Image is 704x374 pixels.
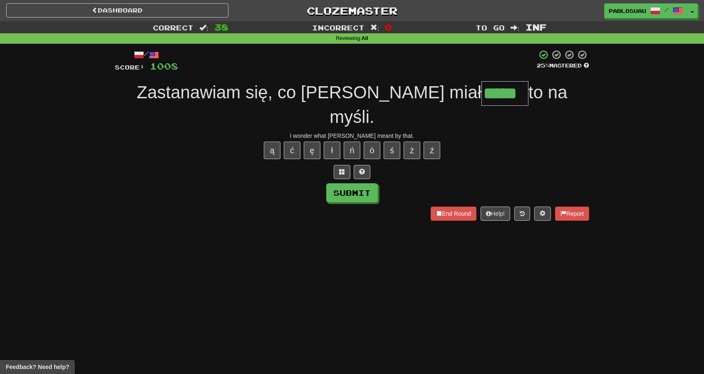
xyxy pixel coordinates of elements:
span: Inf [526,22,547,32]
button: ż [404,142,420,159]
button: Submit [326,183,378,202]
button: Single letter hint - you only get 1 per sentence and score half the points! alt+h [354,165,370,179]
button: ą [264,142,280,159]
div: Mastered [537,62,589,70]
span: Zastanawiam się, co [PERSON_NAME] miał [137,82,482,102]
button: ś [384,142,400,159]
span: Incorrect [312,23,364,32]
span: Correct [153,23,193,32]
button: Help! [481,207,510,221]
strong: All [362,35,368,41]
button: ć [284,142,300,159]
span: pablosuau [609,7,646,15]
span: 38 [214,22,228,32]
button: ź [424,142,440,159]
button: Switch sentence to multiple choice alt+p [334,165,350,179]
span: / [664,7,669,12]
span: to na myśli. [330,82,567,127]
span: : [370,24,379,31]
a: pablosuau / [604,3,687,18]
button: ń [344,142,360,159]
span: : [199,24,208,31]
button: ł [324,142,340,159]
button: Report [555,207,589,221]
span: To go [476,23,505,32]
div: / [115,50,178,60]
button: Round history (alt+y) [514,207,530,221]
button: End Round [431,207,476,221]
button: ó [364,142,380,159]
button: ę [304,142,320,159]
span: : [511,24,520,31]
span: Score: [115,64,145,71]
span: Open feedback widget [6,363,69,371]
span: 1008 [150,61,178,71]
a: Clozemaster [241,3,463,18]
span: 25 % [537,62,549,69]
a: Dashboard [6,3,228,17]
span: 0 [385,22,392,32]
div: I wonder what [PERSON_NAME] meant by that. [115,132,589,140]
